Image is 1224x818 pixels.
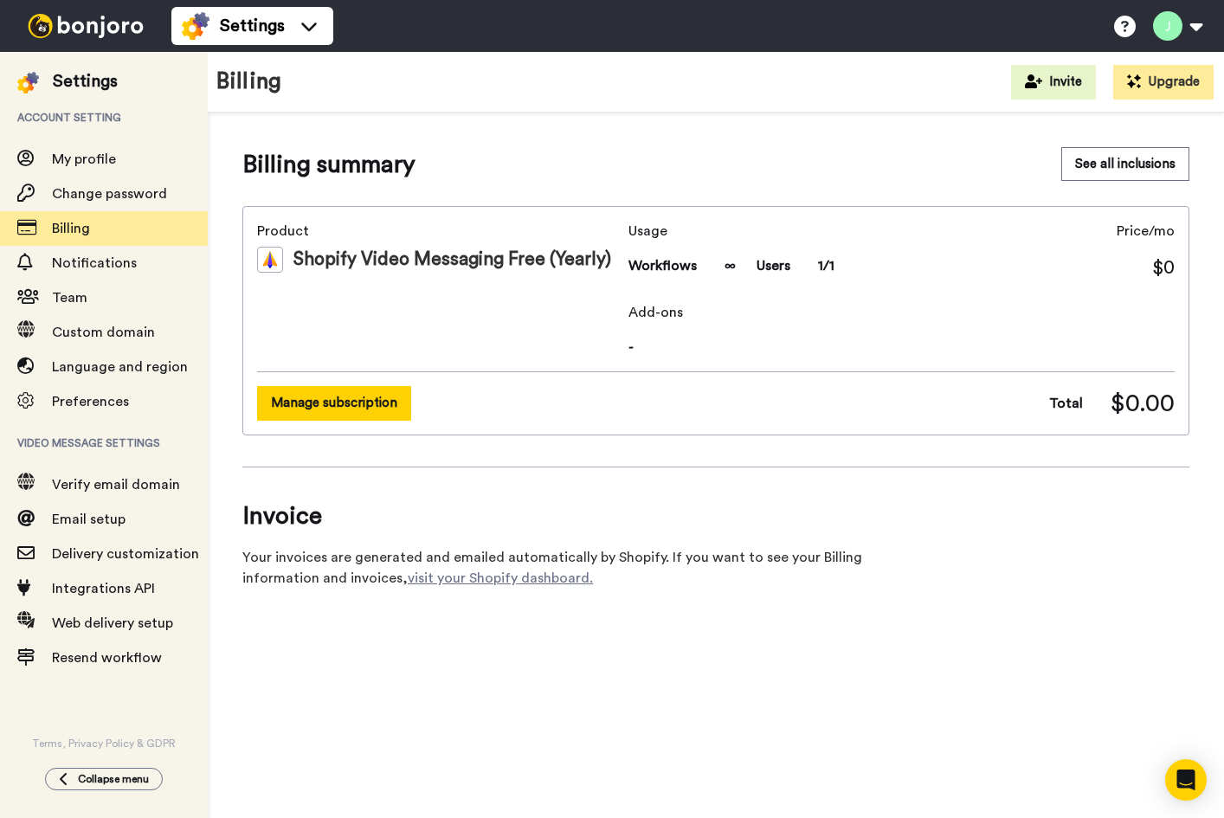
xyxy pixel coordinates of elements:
[52,478,180,492] span: Verify email domain
[257,247,622,273] div: Shopify Video Messaging Free (Yearly)
[628,302,1175,323] span: Add-ons
[242,547,935,589] div: Your invoices are generated and emailed automatically by Shopify. If you want to see your Billing...
[725,255,736,276] span: ∞
[1113,65,1214,100] button: Upgrade
[52,187,167,201] span: Change password
[52,651,162,665] span: Resend workflow
[53,69,118,93] div: Settings
[628,255,697,276] span: Workflows
[818,255,834,276] span: 1/1
[52,360,188,374] span: Language and region
[257,221,622,242] span: Product
[242,499,935,533] span: Invoice
[1111,386,1175,421] span: $0.00
[52,616,173,630] span: Web delivery setup
[52,256,137,270] span: Notifications
[17,72,39,93] img: settings-colored.svg
[52,222,90,235] span: Billing
[220,14,285,38] span: Settings
[1011,65,1096,100] button: Invite
[52,547,199,561] span: Delivery customization
[1061,147,1189,181] button: See all inclusions
[628,221,834,242] span: Usage
[52,152,116,166] span: My profile
[1152,255,1175,281] span: $0
[52,325,155,339] span: Custom domain
[257,386,411,420] button: Manage subscription
[216,69,281,94] h1: Billing
[52,291,87,305] span: Team
[45,768,163,790] button: Collapse menu
[628,337,1175,357] span: -
[52,582,155,596] span: Integrations API
[257,247,283,273] img: vm-color.svg
[408,571,593,585] a: visit your Shopify dashboard.
[242,147,416,182] span: Billing summary
[1165,759,1207,801] div: Open Intercom Messenger
[52,395,129,409] span: Preferences
[78,772,149,786] span: Collapse menu
[52,512,126,526] span: Email setup
[182,12,209,40] img: settings-colored.svg
[1049,393,1083,414] span: Total
[757,255,790,276] span: Users
[1061,147,1189,182] a: See all inclusions
[21,14,151,38] img: bj-logo-header-white.svg
[1117,221,1175,242] span: Price/mo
